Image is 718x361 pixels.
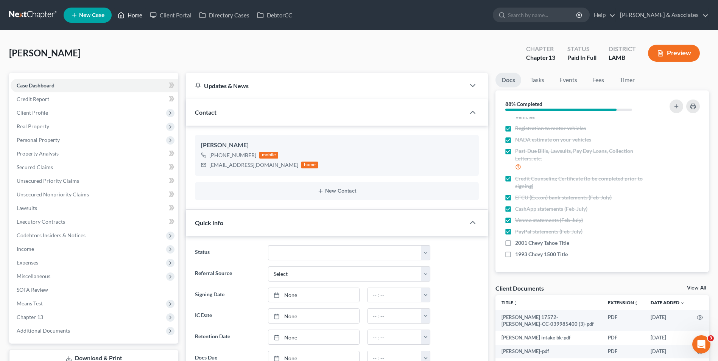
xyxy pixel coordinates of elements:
[17,314,43,320] span: Chapter 13
[515,205,587,213] span: CashApp statements (Feb-July)
[602,345,645,358] td: PDF
[608,300,639,305] a: Extensionunfold_more
[191,330,264,345] label: Retention Date
[17,164,53,170] span: Secured Claims
[515,124,586,132] span: Registration to motor vehicles
[495,73,521,87] a: Docs
[195,109,216,116] span: Contact
[526,53,555,62] div: Chapter
[11,283,178,297] a: SOFA Review
[9,47,81,58] span: [PERSON_NAME]
[708,335,714,341] span: 3
[17,82,55,89] span: Case Dashboard
[17,327,70,334] span: Additional Documents
[645,310,691,331] td: [DATE]
[17,109,48,116] span: Client Profile
[17,96,49,102] span: Credit Report
[17,177,79,184] span: Unsecured Priority Claims
[515,194,612,201] span: EFCU (Exxon) bank statements (Feb-July)
[17,137,60,143] span: Personal Property
[567,45,597,53] div: Status
[17,218,65,225] span: Executory Contracts
[634,301,639,305] i: unfold_more
[602,331,645,344] td: PDF
[17,123,49,129] span: Real Property
[515,175,649,190] span: Credit Counseling Certificate (to be completed prior to signing)
[11,174,178,188] a: Unsecured Priority Claims
[195,219,223,226] span: Quick Info
[11,92,178,106] a: Credit Report
[567,53,597,62] div: Paid In Full
[548,54,555,61] span: 13
[11,201,178,215] a: Lawsuits
[609,53,636,62] div: LAMB
[268,330,359,344] a: None
[687,285,706,291] a: View All
[515,251,568,258] span: 1993 Chevy 1500 Title
[17,205,37,211] span: Lawsuits
[502,300,518,305] a: Titleunfold_more
[79,12,104,18] span: New Case
[495,345,602,358] td: [PERSON_NAME]-pdf
[609,45,636,53] div: District
[17,259,38,266] span: Expenses
[191,288,264,303] label: Signing Date
[201,141,473,150] div: [PERSON_NAME]
[553,73,583,87] a: Events
[526,45,555,53] div: Chapter
[515,136,591,143] span: NADA estimate on your vehicles
[191,266,264,282] label: Referral Source
[680,301,685,305] i: expand_more
[645,345,691,358] td: [DATE]
[11,160,178,174] a: Secured Claims
[195,82,456,90] div: Updates & News
[616,8,709,22] a: [PERSON_NAME] & Associates
[645,331,691,344] td: [DATE]
[602,310,645,331] td: PDF
[11,188,178,201] a: Unsecured Nonpriority Claims
[11,215,178,229] a: Executory Contracts
[301,162,318,168] div: home
[259,152,278,159] div: mobile
[191,308,264,324] label: IC Date
[508,8,577,22] input: Search by name...
[614,73,641,87] a: Timer
[586,73,611,87] a: Fees
[524,73,550,87] a: Tasks
[146,8,195,22] a: Client Portal
[195,8,253,22] a: Directory Cases
[513,301,518,305] i: unfold_more
[648,45,700,62] button: Preview
[651,300,685,305] a: Date Added expand_more
[17,286,48,293] span: SOFA Review
[495,331,602,344] td: [PERSON_NAME] intake bk-pdf
[515,216,583,224] span: Venmo statements (Feb-July)
[191,245,264,260] label: Status
[17,150,59,157] span: Property Analysis
[268,288,359,302] a: None
[590,8,615,22] a: Help
[209,161,298,169] div: [EMAIL_ADDRESS][DOMAIN_NAME]
[17,273,50,279] span: Miscellaneous
[515,228,582,235] span: PayPal statements (Feb-July)
[253,8,296,22] a: DebtorCC
[495,284,544,292] div: Client Documents
[368,288,422,302] input: -- : --
[515,147,649,162] span: Past-Due Bills, Lawsuits, Pay Day Loans, Collection Letters, etc.
[268,309,359,323] a: None
[17,246,34,252] span: Income
[515,239,569,247] span: 2001 Chevy Tahoe Title
[17,300,43,307] span: Means Test
[17,232,86,238] span: Codebtors Insiders & Notices
[368,309,422,323] input: -- : --
[201,188,473,194] button: New Contact
[11,79,178,92] a: Case Dashboard
[505,101,542,107] strong: 88% Completed
[209,151,256,159] div: [PHONE_NUMBER]
[692,335,710,353] iframe: Intercom live chat
[368,330,422,344] input: -- : --
[17,191,89,198] span: Unsecured Nonpriority Claims
[11,147,178,160] a: Property Analysis
[114,8,146,22] a: Home
[495,310,602,331] td: [PERSON_NAME] 17572-[PERSON_NAME]-CC-039985400 (3)-pdf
